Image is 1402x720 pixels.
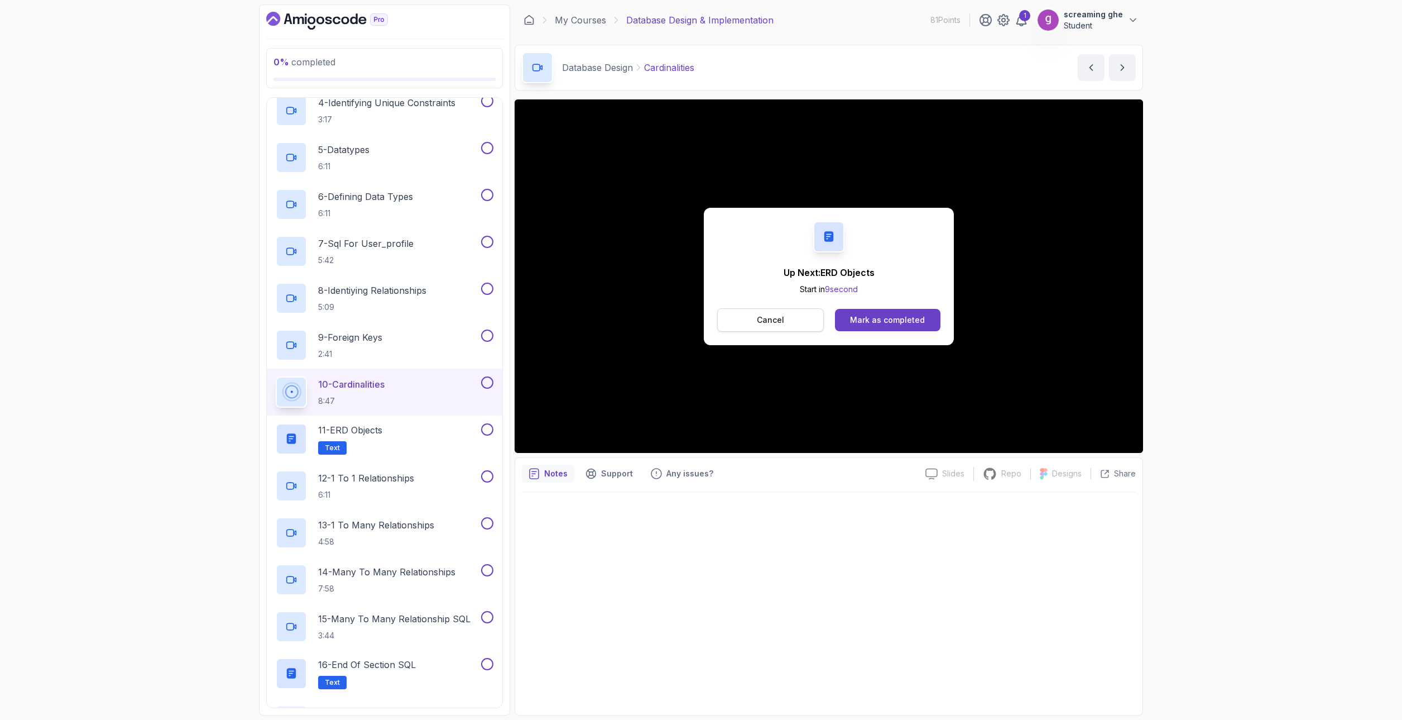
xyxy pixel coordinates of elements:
[318,378,385,391] p: 10 - Cardinalities
[266,12,414,30] a: Dashboard
[318,331,382,344] p: 9 - Foreign Keys
[318,284,426,297] p: 8 - Identiying Relationships
[555,13,606,27] a: My Courses
[318,583,455,594] p: 7:58
[318,536,434,547] p: 4:58
[850,314,925,326] div: Mark as completed
[1064,20,1123,31] p: Student
[276,611,493,642] button: 15-Many To Many Relationship SQL3:44
[318,612,470,626] p: 15 - Many To Many Relationship SQL
[276,142,493,173] button: 5-Datatypes6:11
[276,283,493,314] button: 8-Identiying Relationships5:09
[276,330,493,361] button: 9-Foreign Keys2:41
[601,468,633,479] p: Support
[579,465,640,483] button: Support button
[318,349,382,360] p: 2:41
[644,61,694,74] p: Cardinalities
[276,95,493,126] button: 4-Identifying Unique Constraints3:17
[318,96,455,109] p: 4 - Identifying Unique Constraints
[276,517,493,549] button: 13-1 To Many Relationships4:58
[318,423,382,437] p: 11 - ERD Objects
[276,376,493,408] button: 10-Cardinalities8:47
[318,302,426,313] p: 5:09
[318,489,414,500] p: 6:11
[757,314,784,326] p: Cancel
[1052,468,1082,479] p: Designs
[318,190,413,203] p: 6 - Defining Data Types
[524,15,535,26] a: Dashboard
[1091,468,1136,479] button: Share
[276,189,493,220] button: 6-Defining Data Types6:11
[273,56,289,68] span: 0 %
[1038,9,1059,31] img: user profile image
[942,468,964,479] p: Slides
[276,564,493,595] button: 14-Many To Many Relationships7:58
[644,465,720,483] button: Feedback button
[562,61,633,74] p: Database Design
[318,114,455,125] p: 3:17
[717,308,824,332] button: Cancel
[1064,9,1123,20] p: screaming ghe
[276,236,493,267] button: 7-Sql For User_profile5:42
[325,444,340,452] span: Text
[784,284,875,295] p: Start in
[276,470,493,502] button: 12-1 To 1 Relationships6:11
[1114,468,1136,479] p: Share
[522,465,574,483] button: notes button
[1109,54,1136,81] button: next content
[276,658,493,689] button: 16-End Of Section SQLText
[515,99,1143,453] iframe: 9 - Cardinalities
[318,161,369,172] p: 6:11
[318,143,369,156] p: 5 - Datatypes
[325,678,340,687] span: Text
[318,630,470,641] p: 3:44
[318,705,350,718] p: 17 - Quiz
[544,468,568,479] p: Notes
[318,395,385,407] p: 8:47
[318,471,414,485] p: 12 - 1 To 1 Relationships
[273,56,335,68] span: completed
[1037,9,1139,31] button: user profile imagescreaming gheStudent
[318,237,414,250] p: 7 - Sql For User_profile
[1001,468,1021,479] p: Repo
[835,309,940,331] button: Mark as completed
[626,13,774,27] p: Database Design & Implementation
[1015,13,1028,27] a: 1
[318,518,434,532] p: 13 - 1 To Many Relationships
[318,565,455,579] p: 14 - Many To Many Relationships
[318,208,413,219] p: 6:11
[276,423,493,455] button: 11-ERD ObjectsText
[1078,54,1105,81] button: previous content
[825,284,858,294] span: 9 second
[318,658,416,671] p: 16 - End Of Section SQL
[666,468,713,479] p: Any issues?
[318,255,414,266] p: 5:42
[930,15,961,26] p: 81 Points
[784,266,875,279] p: Up Next: ERD Objects
[1019,10,1030,21] div: 1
